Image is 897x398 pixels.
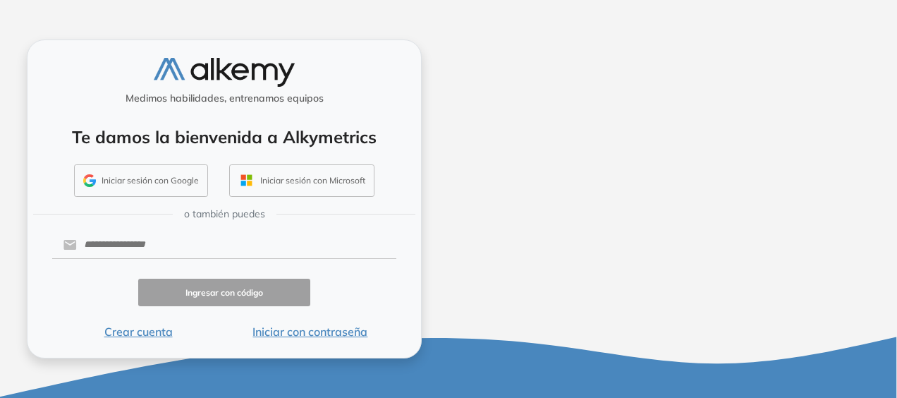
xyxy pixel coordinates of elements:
img: GMAIL_ICON [83,174,96,187]
button: Iniciar sesión con Google [74,164,208,197]
h5: Medimos habilidades, entrenamos equipos [33,92,415,104]
button: Ingresar con código [138,279,310,306]
h4: Te damos la bienvenida a Alkymetrics [46,127,403,147]
button: Iniciar sesión con Microsoft [229,164,374,197]
button: Crear cuenta [52,323,224,340]
img: OUTLOOK_ICON [238,172,255,188]
button: Iniciar con contraseña [224,323,396,340]
img: logo-alkemy [154,58,295,87]
span: o también puedes [184,207,265,222]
